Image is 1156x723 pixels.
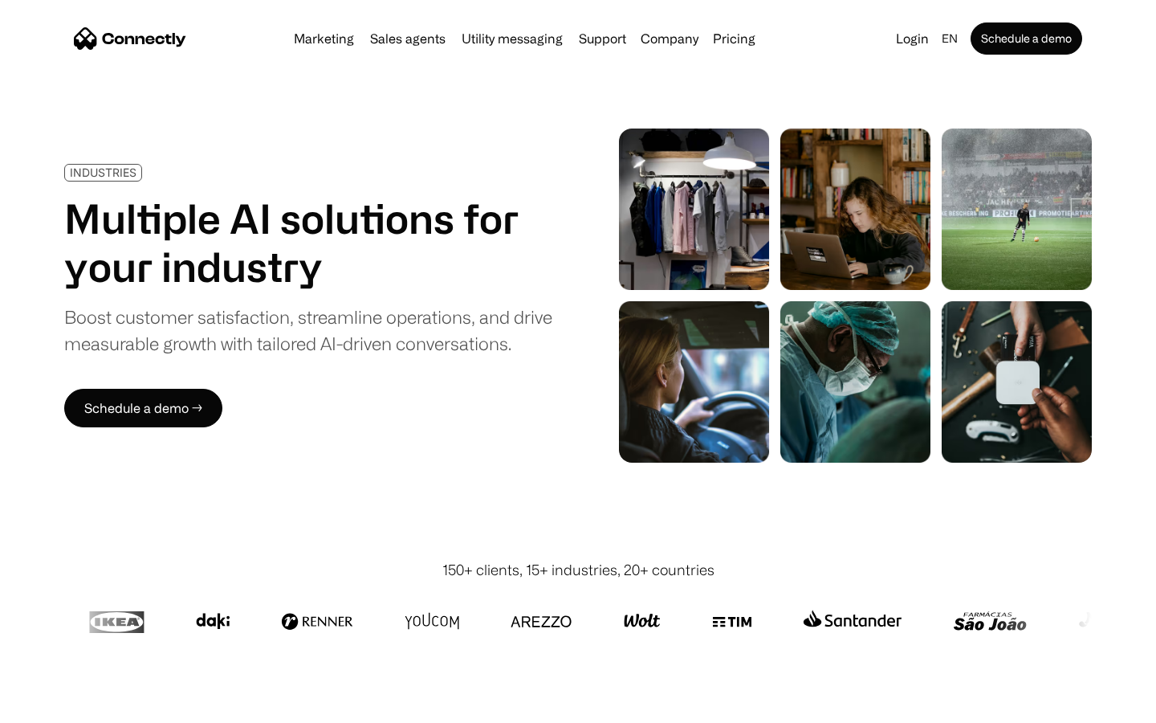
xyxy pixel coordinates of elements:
div: INDUSTRIES [70,166,136,178]
a: Support [572,32,633,45]
a: Utility messaging [455,32,569,45]
a: Sales agents [364,32,452,45]
a: Login [889,27,935,50]
aside: Language selected: English [16,693,96,717]
a: home [74,27,186,51]
div: en [942,27,958,50]
div: 150+ clients, 15+ industries, 20+ countries [442,559,714,581]
a: Marketing [287,32,360,45]
ul: Language list [32,695,96,717]
div: Company [636,27,703,50]
div: Company [641,27,698,50]
a: Pricing [706,32,762,45]
div: en [935,27,967,50]
a: Schedule a demo → [64,389,222,427]
a: Schedule a demo [971,22,1082,55]
div: Boost customer satisfaction, streamline operations, and drive measurable growth with tailored AI-... [64,304,552,357]
h1: Multiple AI solutions for your industry [64,194,552,291]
